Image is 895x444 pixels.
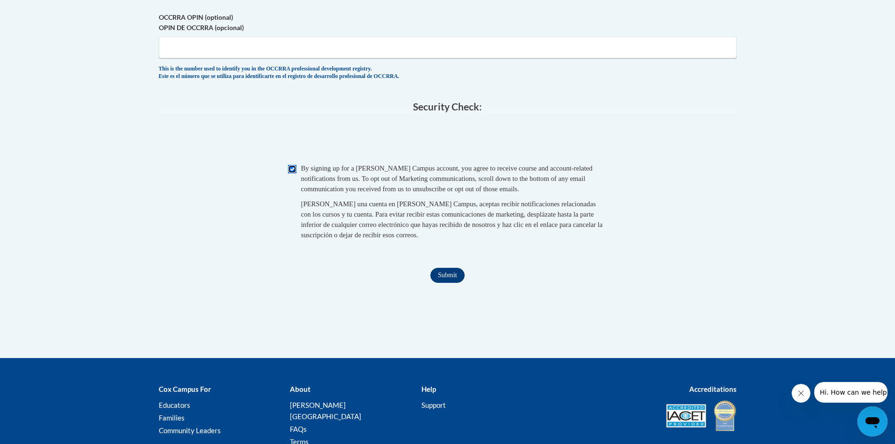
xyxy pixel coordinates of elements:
[792,384,810,403] iframe: Close message
[713,399,737,432] img: IDA® Accredited
[421,401,446,409] a: Support
[413,101,482,112] span: Security Check:
[290,425,307,433] a: FAQs
[159,12,737,33] label: OCCRRA OPIN (optional) OPIN DE OCCRRA (opcional)
[301,200,603,239] span: [PERSON_NAME] una cuenta en [PERSON_NAME] Campus, aceptas recibir notificaciones relacionadas con...
[159,385,211,393] b: Cox Campus For
[666,404,706,428] img: Accredited IACET® Provider
[159,426,221,435] a: Community Leaders
[857,406,887,436] iframe: Button to launch messaging window
[290,385,311,393] b: About
[689,385,737,393] b: Accreditations
[159,413,185,422] a: Families
[6,7,76,14] span: Hi. How can we help?
[159,401,190,409] a: Educators
[430,268,464,283] input: Submit
[301,164,593,193] span: By signing up for a [PERSON_NAME] Campus account, you agree to receive course and account-related...
[159,65,737,81] div: This is the number used to identify you in the OCCRRA professional development registry. Este es ...
[421,385,436,393] b: Help
[290,401,361,421] a: [PERSON_NAME][GEOGRAPHIC_DATA]
[376,122,519,158] iframe: reCAPTCHA
[814,382,887,403] iframe: Message from company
